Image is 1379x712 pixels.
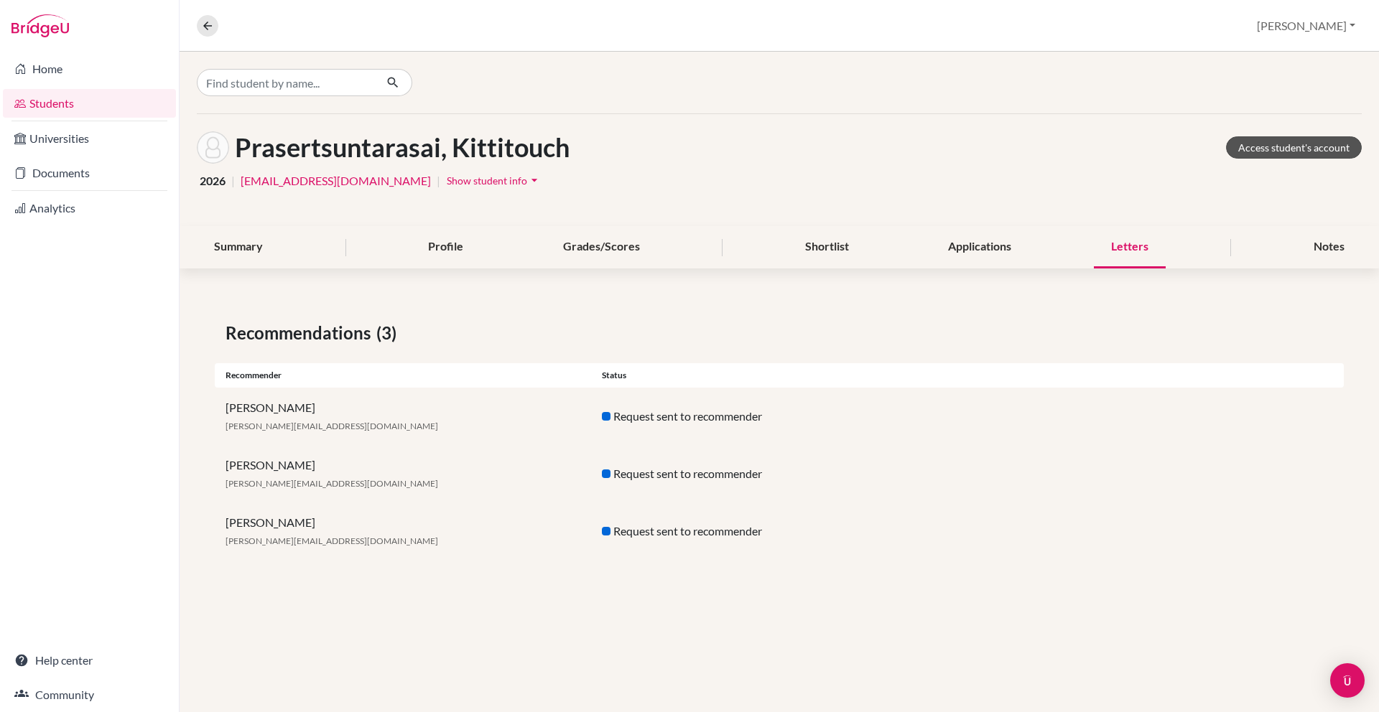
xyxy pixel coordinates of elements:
div: Request sent to recommender [591,465,967,482]
div: Letters [1094,226,1166,268]
a: Students [3,89,176,118]
div: Grades/Scores [546,226,657,268]
a: Access student's account [1226,136,1362,159]
input: Find student by name... [197,69,375,96]
span: Recommendations [226,320,376,346]
a: Community [3,680,176,709]
span: | [231,172,235,189]
div: Shortlist [788,226,866,268]
span: (3) [376,320,402,346]
div: Applications [931,226,1029,268]
span: [PERSON_NAME][EMAIL_ADDRESS][DOMAIN_NAME] [226,478,438,489]
div: Summary [197,226,280,268]
div: [PERSON_NAME] [215,456,591,491]
a: Universities [3,124,176,153]
div: [PERSON_NAME] [215,399,591,434]
div: Notes [1296,226,1362,268]
div: [PERSON_NAME] [215,514,591,548]
span: Show student info [447,174,527,187]
button: [PERSON_NAME] [1250,12,1362,39]
div: Status [591,369,967,382]
div: Request sent to recommender [591,523,967,540]
a: Documents [3,159,176,187]
div: Profile [411,226,480,268]
div: Open Intercom Messenger [1330,663,1365,698]
a: [EMAIL_ADDRESS][DOMAIN_NAME] [241,172,431,189]
button: Show student infoarrow_drop_down [446,169,542,192]
img: Kittitouch Prasertsuntarasai's avatar [197,131,229,164]
span: 2026 [200,172,226,189]
div: Request sent to recommender [591,408,967,425]
img: Bridge-U [11,14,69,37]
span: [PERSON_NAME][EMAIL_ADDRESS][DOMAIN_NAME] [226,535,438,546]
div: Recommender [215,369,591,382]
a: Home [3,55,176,83]
a: Analytics [3,194,176,222]
span: [PERSON_NAME][EMAIL_ADDRESS][DOMAIN_NAME] [226,421,438,431]
span: | [437,172,440,189]
i: arrow_drop_down [527,173,542,187]
h1: Prasertsuntarasai, Kittitouch [235,132,570,163]
a: Help center [3,646,176,675]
